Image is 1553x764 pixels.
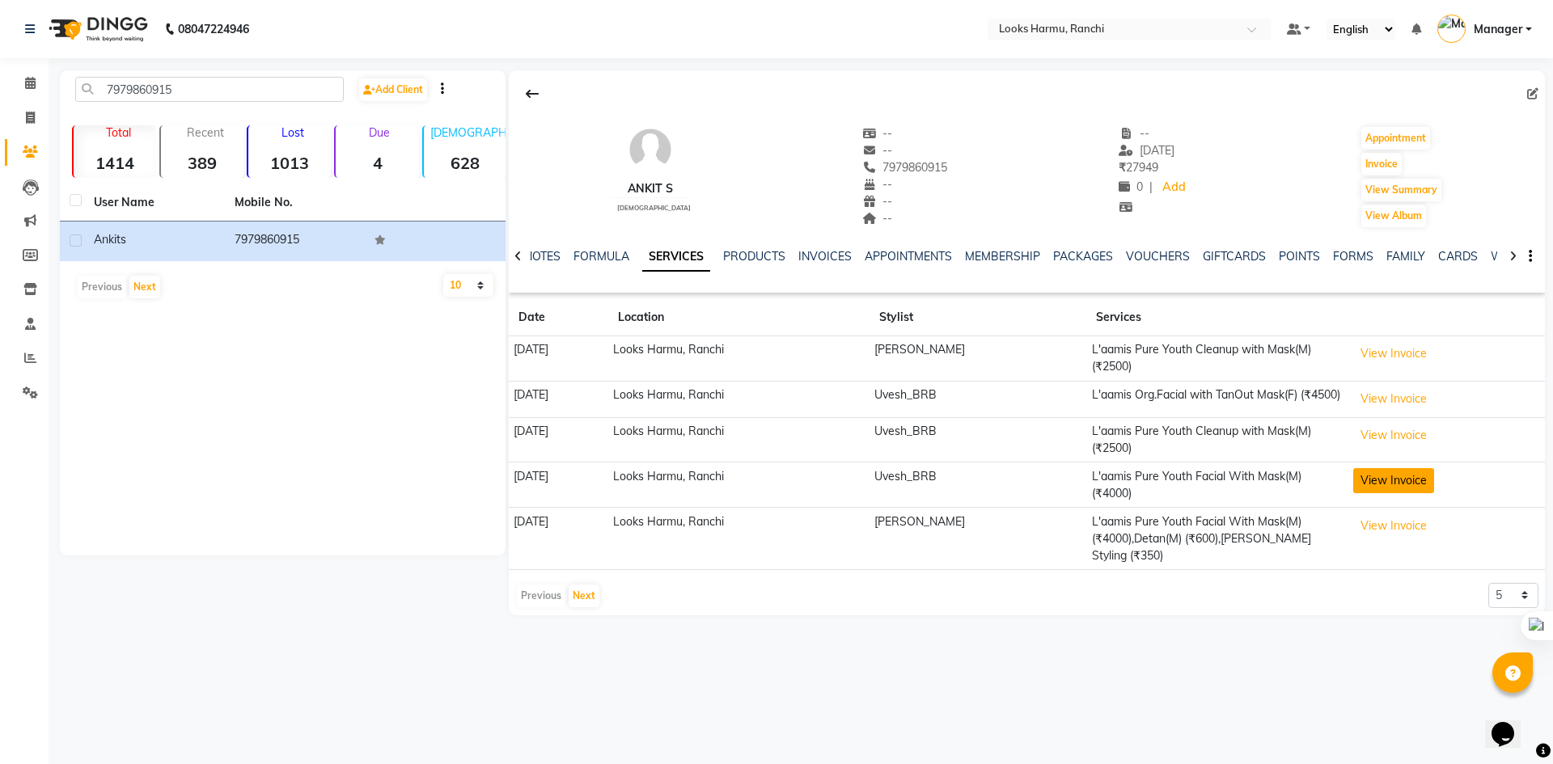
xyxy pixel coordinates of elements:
[1279,249,1320,264] a: POINTS
[1386,249,1425,264] a: FAMILY
[359,78,427,101] a: Add Client
[1086,508,1348,570] td: L'aamis Pure Youth Facial With Mask(M) (₹4000),Detan(M) (₹600),[PERSON_NAME] Styling (₹350)
[723,249,785,264] a: PRODUCTS
[509,417,608,462] td: [DATE]
[862,126,893,141] span: --
[1119,160,1158,175] span: 27949
[509,381,608,417] td: [DATE]
[1119,179,1143,194] span: 0
[870,381,1087,417] td: Uvesh_BRB
[862,160,948,175] span: 7979860915
[129,276,160,298] button: Next
[1203,249,1266,264] a: GIFTCARDS
[1119,126,1149,141] span: --
[1353,386,1434,412] button: View Invoice
[430,125,506,140] p: [DEMOGRAPHIC_DATA]
[336,153,418,173] strong: 4
[965,249,1040,264] a: MEMBERSHIP
[608,381,870,417] td: Looks Harmu, Ranchi
[798,249,852,264] a: INVOICES
[1086,381,1348,417] td: L'aamis Org.Facial with TanOut Mask(F) (₹4500)
[121,232,126,247] span: s
[862,211,893,226] span: --
[865,249,952,264] a: APPOINTMENTS
[1361,179,1441,201] button: View Summary
[509,336,608,382] td: [DATE]
[515,78,549,109] div: Back to Client
[1086,336,1348,382] td: L'aamis Pure Youth Cleanup with Mask(M) (₹2500)
[870,462,1087,508] td: Uvesh_BRB
[80,125,156,140] p: Total
[1353,341,1434,366] button: View Invoice
[178,6,249,52] b: 08047224946
[626,125,675,174] img: avatar
[339,125,418,140] p: Due
[1438,249,1478,264] a: CARDS
[255,125,331,140] p: Lost
[1119,143,1174,158] span: [DATE]
[870,299,1087,336] th: Stylist
[617,204,691,212] span: [DEMOGRAPHIC_DATA]
[642,243,710,272] a: SERVICES
[1086,417,1348,462] td: L'aamis Pure Youth Cleanup with Mask(M) (₹2500)
[1086,299,1348,336] th: Services
[75,77,344,102] input: Search by Name/Mobile/Email/Code
[74,153,156,173] strong: 1414
[608,417,870,462] td: Looks Harmu, Ranchi
[225,184,366,222] th: Mobile No.
[509,462,608,508] td: [DATE]
[608,299,870,336] th: Location
[870,508,1087,570] td: [PERSON_NAME]
[1149,179,1153,196] span: |
[1086,462,1348,508] td: L'aamis Pure Youth Facial With Mask(M) (₹4000)
[862,194,893,209] span: --
[94,232,121,247] span: ankit
[1353,468,1434,493] button: View Invoice
[167,125,243,140] p: Recent
[870,336,1087,382] td: [PERSON_NAME]
[225,222,366,261] td: 7979860915
[862,143,893,158] span: --
[1474,21,1522,38] span: Manager
[862,177,893,192] span: --
[509,299,608,336] th: Date
[1485,699,1537,748] iframe: chat widget
[608,336,870,382] td: Looks Harmu, Ranchi
[1361,153,1402,175] button: Invoice
[1053,249,1113,264] a: PACKAGES
[524,249,561,264] a: NOTES
[424,153,506,173] strong: 628
[1361,127,1430,150] button: Appointment
[248,153,331,173] strong: 1013
[1119,160,1126,175] span: ₹
[1159,176,1187,199] a: Add
[608,462,870,508] td: Looks Harmu, Ranchi
[573,249,629,264] a: FORMULA
[84,184,225,222] th: User Name
[608,508,870,570] td: Looks Harmu, Ranchi
[1437,15,1466,43] img: Manager
[1353,513,1434,538] button: View Invoice
[1361,205,1426,227] button: View Album
[611,180,691,197] div: ankit s
[41,6,152,52] img: logo
[870,417,1087,462] td: Uvesh_BRB
[161,153,243,173] strong: 389
[569,585,599,607] button: Next
[1333,249,1373,264] a: FORMS
[1126,249,1190,264] a: VOUCHERS
[509,508,608,570] td: [DATE]
[1353,423,1434,448] button: View Invoice
[1491,249,1537,264] a: WALLET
